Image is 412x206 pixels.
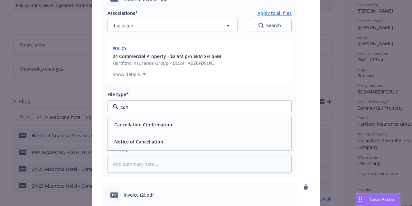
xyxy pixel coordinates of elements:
[356,193,400,206] button: Nova Assist
[110,192,118,197] span: pdf
[356,193,364,206] div: Drag to move
[302,183,310,191] a: remove
[370,197,395,202] span: Nova Assist
[124,191,154,198] span: Invoice (2).pdf
[118,103,278,110] input: Filter by keyword
[114,121,172,128] button: Cancellation Confirmation
[114,138,163,145] button: Notice of Cancellation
